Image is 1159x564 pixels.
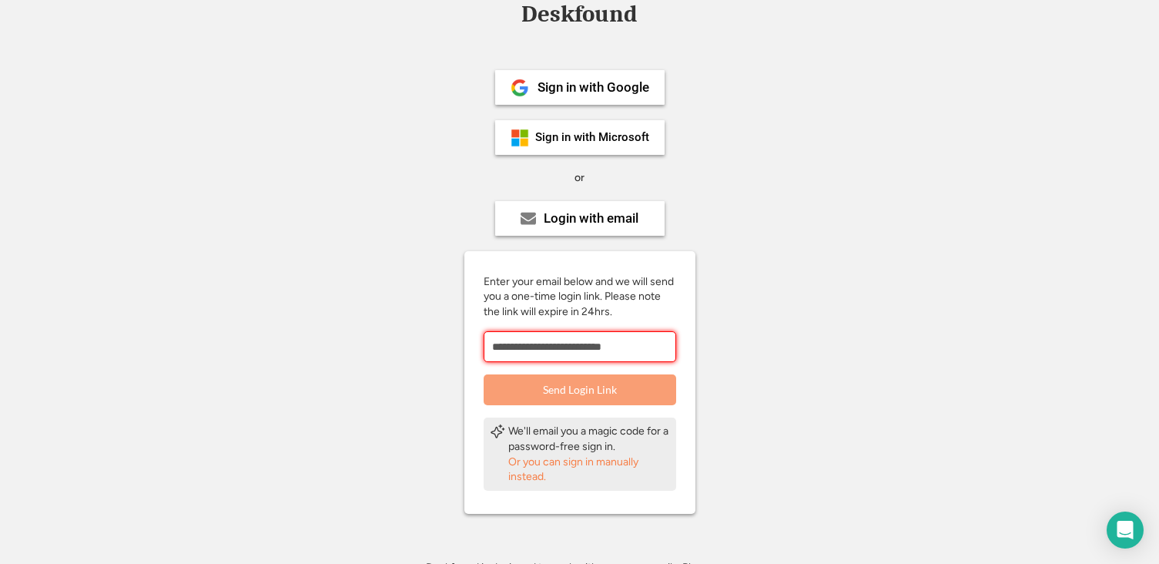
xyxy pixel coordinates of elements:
[544,212,638,225] div: Login with email
[484,374,676,405] button: Send Login Link
[484,274,676,320] div: Enter your email below and we will send you a one-time login link. Please note the link will expi...
[538,81,649,94] div: Sign in with Google
[511,79,529,97] img: 1024px-Google__G__Logo.svg.png
[511,129,529,147] img: ms-symbollockup_mssymbol_19.png
[514,2,645,26] div: Deskfound
[508,455,670,485] div: Or you can sign in manually instead.
[535,132,649,143] div: Sign in with Microsoft
[508,424,670,454] div: We'll email you a magic code for a password-free sign in.
[1107,512,1144,549] div: Open Intercom Messenger
[574,170,585,186] div: or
